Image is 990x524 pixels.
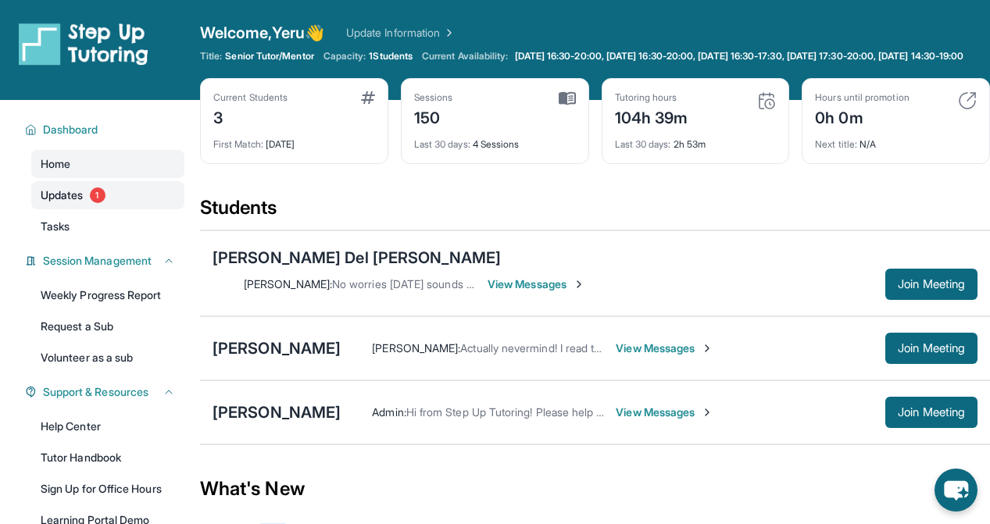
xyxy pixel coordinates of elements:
[885,397,977,428] button: Join Meeting
[440,25,456,41] img: Chevron Right
[19,22,148,66] img: logo
[43,253,152,269] span: Session Management
[41,156,70,172] span: Home
[213,91,288,104] div: Current Students
[701,342,713,355] img: Chevron-Right
[37,253,175,269] button: Session Management
[701,406,713,419] img: Chevron-Right
[200,22,324,44] span: Welcome, Yeru 👋
[213,129,375,151] div: [DATE]
[372,341,460,355] span: [PERSON_NAME] :
[361,91,375,104] img: card
[213,138,263,150] span: First Match :
[559,91,576,105] img: card
[41,219,70,234] span: Tasks
[31,281,184,309] a: Weekly Progress Report
[512,50,967,62] a: [DATE] 16:30-20:00, [DATE] 16:30-20:00, [DATE] 16:30-17:30, [DATE] 17:30-20:00, [DATE] 14:30-19:00
[213,247,501,269] div: [PERSON_NAME] Del [PERSON_NAME]
[958,91,977,110] img: card
[332,277,634,291] span: No worries [DATE] sounds good that you for letting me know.
[414,129,576,151] div: 4 Sessions
[200,195,990,230] div: Students
[31,475,184,503] a: Sign Up for Office Hours
[31,181,184,209] a: Updates1
[615,138,671,150] span: Last 30 days :
[323,50,366,62] span: Capacity:
[346,25,456,41] a: Update Information
[31,444,184,472] a: Tutor Handbook
[200,454,990,523] div: What's New
[757,91,776,110] img: card
[488,276,585,292] span: View Messages
[885,333,977,364] button: Join Meeting
[815,138,857,150] span: Next title :
[369,50,413,62] span: 1 Students
[615,129,777,151] div: 2h 53m
[43,384,148,400] span: Support & Resources
[90,187,105,203] span: 1
[31,412,184,440] a: Help Center
[244,277,332,291] span: [PERSON_NAME] :
[213,104,288,129] div: 3
[935,469,977,512] button: chat-button
[414,91,453,104] div: Sessions
[615,91,688,104] div: Tutoring hours
[414,104,453,129] div: 150
[898,408,965,417] span: Join Meeting
[616,340,713,356] span: View Messages
[225,50,313,62] span: Senior Tutor/Mentor
[460,341,782,355] span: Actually nevermind! I read the times wrong, 4pm should be fine :)
[815,91,909,104] div: Hours until promotion
[31,312,184,340] a: Request a Sub
[200,50,222,62] span: Title:
[372,405,406,419] span: Admin :
[37,384,175,400] button: Support & Resources
[515,50,964,62] span: [DATE] 16:30-20:00, [DATE] 16:30-20:00, [DATE] 16:30-17:30, [DATE] 17:30-20:00, [DATE] 14:30-19:00
[31,344,184,372] a: Volunteer as a sub
[815,104,909,129] div: 0h 0m
[414,138,470,150] span: Last 30 days :
[422,50,508,62] span: Current Availability:
[41,187,84,203] span: Updates
[31,212,184,241] a: Tasks
[213,401,341,423] div: [PERSON_NAME]
[815,129,977,151] div: N/A
[573,278,585,291] img: Chevron-Right
[898,280,965,289] span: Join Meeting
[213,337,341,359] div: [PERSON_NAME]
[616,405,713,420] span: View Messages
[37,122,175,137] button: Dashboard
[885,269,977,300] button: Join Meeting
[31,150,184,178] a: Home
[615,104,688,129] div: 104h 39m
[43,122,98,137] span: Dashboard
[898,344,965,353] span: Join Meeting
